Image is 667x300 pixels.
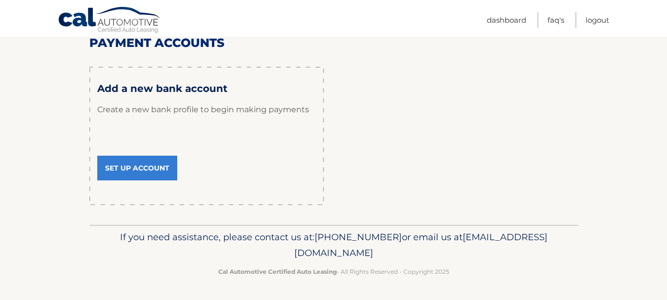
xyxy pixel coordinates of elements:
a: Cal Automotive [58,6,161,35]
p: Create a new bank profile to begin making payments [97,95,316,125]
a: FAQ's [548,12,564,28]
h2: Payment Accounts [89,36,578,50]
a: Set Up Account [97,156,177,180]
a: Dashboard [487,12,526,28]
span: [EMAIL_ADDRESS][DOMAIN_NAME] [294,231,548,258]
h3: Add a new bank account [97,83,316,95]
span: [PHONE_NUMBER] [314,231,402,243]
a: Logout [586,12,609,28]
p: - All Rights Reserved - Copyright 2025 [96,266,572,277]
p: If you need assistance, please contact us at: or email us at [96,229,572,261]
strong: Cal Automotive Certified Auto Leasing [218,268,337,275]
